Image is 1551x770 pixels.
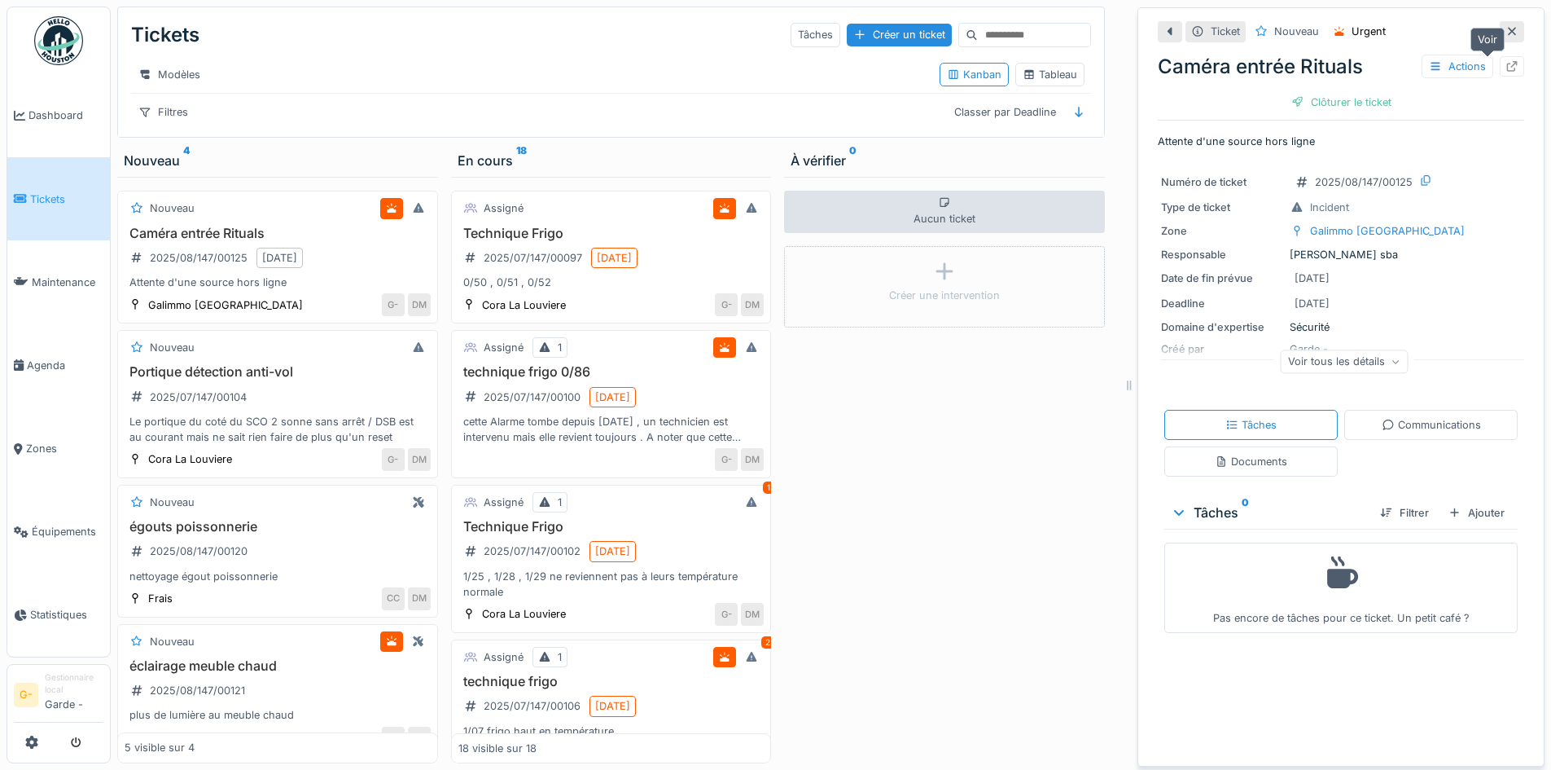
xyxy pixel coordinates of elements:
div: [DATE] [597,250,632,266]
div: DM [408,727,431,750]
div: Cora La Louviere [482,297,566,313]
img: Badge_color-CXgf-gQk.svg [34,16,83,65]
div: Modèles [131,63,208,86]
a: Statistiques [7,574,110,657]
div: DM [408,448,431,471]
div: Clôturer le ticket [1285,91,1398,113]
div: Assigné [484,340,524,355]
div: Nouveau [150,634,195,649]
a: Tickets [7,157,110,240]
div: Frais [148,591,173,606]
div: Urgent [1352,24,1386,39]
div: À vérifier [791,151,1098,170]
div: Deadline [1161,296,1283,311]
div: 2025/08/147/00125 [1315,174,1413,190]
li: G- [14,683,38,707]
div: Communications [1382,417,1481,433]
div: 2025/07/147/00102 [484,543,581,559]
div: Aucun ticket [784,191,1105,233]
div: Gestionnaire local [45,671,103,697]
span: Statistiques [30,607,103,623]
div: cette Alarme tombe depuis [DATE] , un technicien est intervenu mais elle revient toujours . A not... [458,414,765,445]
div: [DATE] [595,543,630,559]
div: 2025/08/147/00121 [150,683,245,698]
sup: 0 [849,151,857,170]
div: Sécurité [1161,319,1521,335]
div: Classer par Deadline [947,100,1063,124]
div: 2 [761,636,774,649]
div: Cora La Louviere [482,606,566,622]
div: Actions [1422,55,1493,78]
div: Filtrer [1374,502,1435,524]
h3: égouts poissonnerie [125,519,431,535]
div: DM [408,293,431,316]
span: Tickets [30,191,103,207]
span: Agenda [27,358,103,373]
div: Pas encore de tâches pour ce ticket. Un petit café ? [1175,550,1507,626]
div: Attente d'une source hors ligne [125,275,431,290]
p: Attente d'une source hors ligne [1158,134,1524,149]
div: Date de fin prévue [1161,271,1283,286]
div: Nouveau [150,340,195,355]
div: Tâches [791,23,840,46]
div: En cours [458,151,765,170]
div: [DATE] [595,698,630,714]
div: 2025/07/147/00097 [484,250,582,266]
div: Nouveau [150,495,195,510]
div: Caméra entrée Rituals [1158,52,1524,81]
div: Voir tous les détails [1281,350,1409,373]
div: G- [715,603,738,626]
div: 1 [763,482,774,494]
div: CC [382,727,405,750]
div: plus de lumière au meuble chaud [125,707,431,723]
h3: technique frigo [458,674,765,689]
div: 18 visible sur 18 [458,741,537,756]
div: G- [715,448,738,471]
div: 2025/07/147/00100 [484,389,581,405]
div: Type de ticket [1161,200,1283,215]
div: Cora La Louviere [148,451,232,467]
div: Domaine d'expertise [1161,319,1283,335]
div: Voir [1470,28,1505,51]
span: Zones [26,441,103,456]
div: 1 [558,340,562,355]
sup: 0 [1242,503,1249,522]
div: Nouveau [124,151,432,170]
div: [DATE] [1295,271,1330,286]
div: Kanban [947,67,1001,82]
div: 0/50 , 0/51 , 0/52 [458,275,765,290]
a: G- Gestionnaire localGarde - [14,671,103,723]
div: Créer un ticket [847,24,952,46]
div: [PERSON_NAME] sba [1161,247,1521,262]
div: nettoyage égout poissonnerie [125,569,431,584]
span: Équipements [32,524,103,539]
a: Dashboard [7,74,110,157]
a: Zones [7,407,110,491]
div: 2025/08/147/00125 [150,250,248,266]
div: Galimmo [GEOGRAPHIC_DATA] [148,297,303,313]
h3: Portique détection anti-vol [125,364,431,380]
span: Maintenance [32,275,103,290]
div: 5 visible sur 4 [125,741,195,756]
div: DM [408,587,431,610]
div: Cora La Louviere [148,730,232,746]
div: Nouveau [150,200,195,216]
div: Incident [1310,200,1349,215]
div: CC [382,587,405,610]
div: Numéro de ticket [1161,174,1283,190]
div: G- [715,293,738,316]
h3: Technique Frigo [458,226,765,241]
div: Zone [1161,223,1283,239]
div: 1/25 , 1/28 , 1/29 ne reviennent pas à leurs température normale [458,569,765,600]
div: Ajouter [1442,502,1511,524]
sup: 18 [516,151,527,170]
div: Galimmo [GEOGRAPHIC_DATA] [1310,223,1465,239]
div: Tâches [1225,417,1277,433]
div: 1 [558,649,562,665]
div: Ticket [1211,24,1240,39]
div: DM [741,603,764,626]
div: Nouveau [1274,24,1319,39]
a: Équipements [7,491,110,574]
div: Le portique du coté du SCO 2 sonne sans arrêt / DSB est au courant mais ne sait rien faire de plu... [125,414,431,445]
div: [DATE] [262,250,297,266]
